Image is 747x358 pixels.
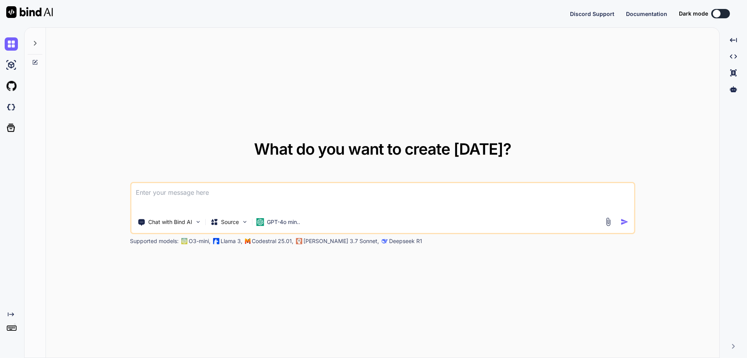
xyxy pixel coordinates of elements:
p: [PERSON_NAME] 3.7 Sonnet, [303,237,379,245]
button: Documentation [626,10,667,18]
img: Pick Tools [195,219,201,225]
img: githubLight [5,79,18,93]
p: Codestral 25.01, [252,237,293,245]
span: Documentation [626,11,667,17]
p: Source [221,218,239,226]
img: claude [296,238,302,244]
span: Discord Support [570,11,614,17]
img: attachment [604,217,613,226]
p: O3-mini, [189,237,210,245]
span: Dark mode [679,10,708,18]
img: Llama2 [213,238,219,244]
p: Llama 3, [221,237,242,245]
p: Supported models: [130,237,179,245]
img: Pick Models [241,219,248,225]
img: GPT-4 [181,238,187,244]
button: Discord Support [570,10,614,18]
img: claude [381,238,388,244]
p: Chat with Bind AI [148,218,192,226]
img: icon [621,218,629,226]
img: GPT-4o mini [256,218,264,226]
img: Mistral-AI [245,238,250,244]
img: chat [5,37,18,51]
p: GPT-4o min.. [267,218,300,226]
img: darkCloudIdeIcon [5,101,18,114]
img: Bind AI [6,6,53,18]
p: Deepseek R1 [389,237,422,245]
img: ai-studio [5,58,18,72]
span: What do you want to create [DATE]? [254,139,511,159]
